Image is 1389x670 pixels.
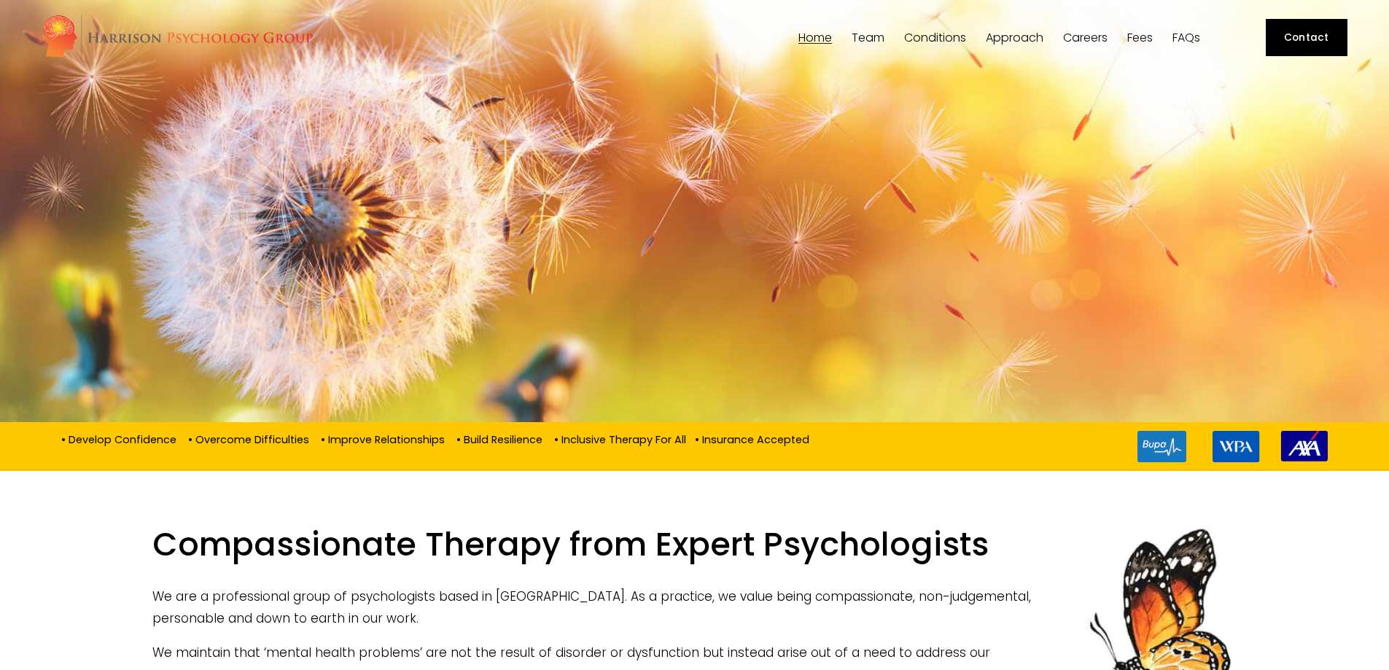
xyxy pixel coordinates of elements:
span: Team [852,32,884,44]
a: Home [798,31,832,44]
p: We are a professional group of psychologists based in [GEOGRAPHIC_DATA]. As a practice, we value ... [152,585,1236,630]
a: folder dropdown [986,31,1043,44]
a: FAQs [1172,31,1200,44]
span: Conditions [904,32,966,44]
img: Harrison Psychology Group [42,14,314,61]
a: Contact [1266,19,1347,55]
a: folder dropdown [904,31,966,44]
a: Fees [1127,31,1153,44]
p: • Develop Confidence • Overcome Difficulties • Improve Relationships • Build Resilience • Inclusi... [61,431,809,447]
h1: Compassionate Therapy from Expert Psychologists [152,525,1236,574]
span: Approach [986,32,1043,44]
a: Careers [1063,31,1108,44]
a: folder dropdown [852,31,884,44]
